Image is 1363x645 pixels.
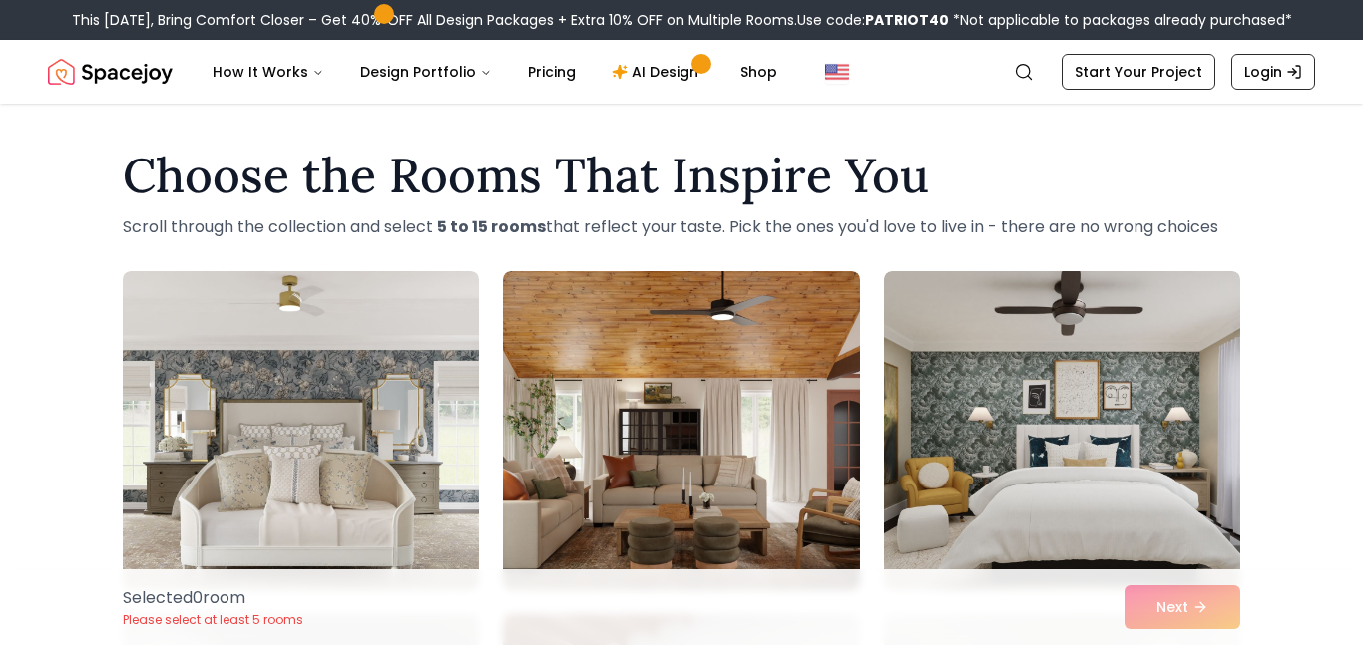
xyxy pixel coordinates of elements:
[797,10,949,30] span: Use code:
[48,52,173,92] a: Spacejoy
[865,10,949,30] b: PATRIOT40
[123,215,1240,239] p: Scroll through the collection and select that reflect your taste. Pick the ones you'd love to liv...
[123,271,479,590] img: Room room-1
[724,52,793,92] a: Shop
[344,52,508,92] button: Design Portfolio
[1062,54,1215,90] a: Start Your Project
[512,52,592,92] a: Pricing
[197,52,793,92] nav: Main
[949,10,1292,30] span: *Not applicable to packages already purchased*
[503,271,859,590] img: Room room-2
[123,612,303,628] p: Please select at least 5 rooms
[48,52,173,92] img: Spacejoy Logo
[596,52,720,92] a: AI Design
[48,40,1315,104] nav: Global
[123,152,1240,199] h1: Choose the Rooms That Inspire You
[884,271,1240,590] img: Room room-3
[1231,54,1315,90] a: Login
[72,10,1292,30] div: This [DATE], Bring Comfort Closer – Get 40% OFF All Design Packages + Extra 10% OFF on Multiple R...
[123,586,303,610] p: Selected 0 room
[197,52,340,92] button: How It Works
[825,60,849,84] img: United States
[437,215,546,238] strong: 5 to 15 rooms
